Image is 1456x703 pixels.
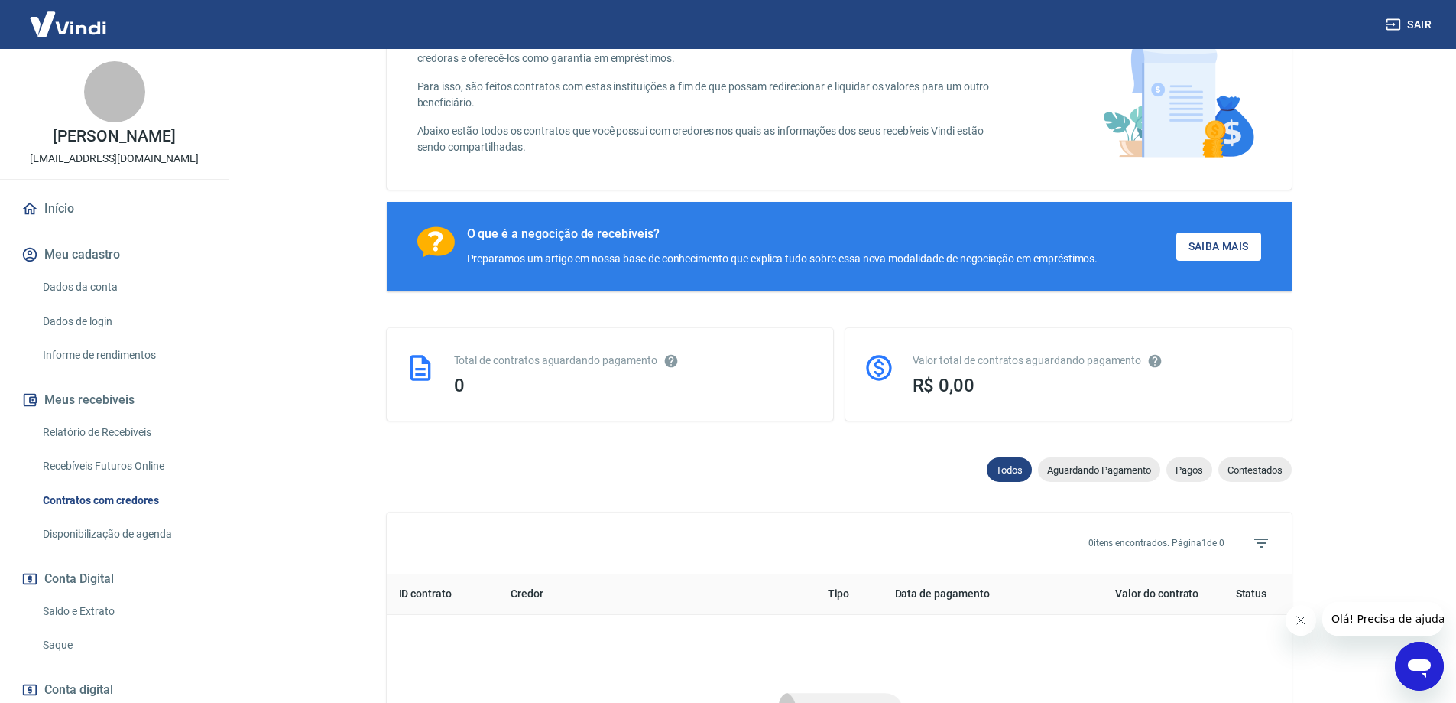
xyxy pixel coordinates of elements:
span: R$ 0,00 [913,375,975,396]
iframe: Botão para abrir a janela de mensagens [1395,642,1444,691]
a: Início [18,192,210,226]
p: Para isso, são feitos contratos com estas instituições a fim de que possam redirecionar e liquida... [417,79,1008,111]
svg: Esses contratos não se referem à Vindi, mas sim a outras instituições. [663,353,679,369]
th: Status [1211,574,1291,615]
p: [PERSON_NAME] [53,129,175,145]
span: Todos [987,464,1032,476]
div: O que é a negocição de recebíveis? [467,226,1098,242]
button: Sair [1383,11,1438,39]
a: Disponibilização de agenda [37,519,210,550]
a: Saiba Mais [1176,233,1261,261]
a: Dados da conta [37,272,210,303]
p: 0 itens encontrados. Página 1 de 0 [1088,536,1224,550]
img: main-image.9f1869c469d712ad33ce.png [1095,34,1261,165]
span: Olá! Precisa de ajuda? [9,11,128,23]
a: Recebíveis Futuros Online [37,451,210,482]
th: Tipo [816,574,883,615]
div: Preparamos um artigo em nossa base de conhecimento que explica tudo sobre essa nova modalidade de... [467,251,1098,267]
div: Aguardando Pagamento [1038,457,1160,482]
th: Credor [498,574,815,615]
span: Pagos [1166,464,1212,476]
p: [EMAIL_ADDRESS][DOMAIN_NAME] [30,151,199,167]
div: Valor total de contratos aguardando pagamento [913,353,1273,369]
svg: O valor comprometido não se refere a pagamentos pendentes na Vindi e sim como garantia a outras i... [1147,353,1163,369]
a: Saque [37,630,210,661]
div: Contestados [1218,457,1292,482]
iframe: Fechar mensagem [1286,605,1316,636]
div: 0 [454,375,815,396]
img: Vindi [18,1,118,47]
button: Conta Digital [18,562,210,596]
span: Filtros [1243,525,1279,561]
span: Conta digital [44,679,113,701]
a: Dados de login [37,306,210,337]
a: Saldo e Extrato [37,596,210,627]
th: Data de pagamento [883,574,1056,615]
div: Total de contratos aguardando pagamento [454,353,815,369]
a: Informe de rendimentos [37,340,210,371]
div: Pagos [1166,457,1212,482]
p: Conforme Resolução 4.734 do Banco Central, é possível compartilhar as informações dos seus recebí... [417,34,1008,67]
img: Ícone com um ponto de interrogação. [417,226,455,258]
div: Todos [987,457,1032,482]
th: ID contrato [387,574,499,615]
button: Meu cadastro [18,238,210,272]
button: Meus recebíveis [18,383,210,417]
a: Relatório de Recebíveis [37,417,210,448]
iframe: Mensagem da empresa [1322,602,1444,636]
span: Contestados [1218,464,1292,476]
a: Contratos com credores [37,485,210,516]
span: Aguardando Pagamento [1038,464,1160,476]
p: Abaixo estão todos os contratos que você possui com credores nos quais as informações dos seus re... [417,123,1008,155]
th: Valor do contrato [1055,574,1211,615]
